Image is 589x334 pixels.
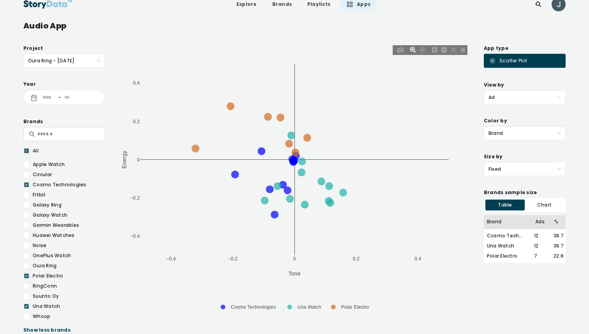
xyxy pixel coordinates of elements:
[33,181,101,188] div: Cosmo Technologies
[484,44,566,52] div: App type
[487,253,529,260] div: Polar Electro
[484,117,566,125] div: Color by
[484,81,566,89] div: View by
[33,212,101,219] div: Galaxy Watch
[549,242,563,249] div: 38.7
[55,95,64,100] div: -
[485,200,525,210] div: Table
[487,218,530,225] div: Brand
[488,57,527,65] div: Scatter Plot
[33,161,101,168] div: Apple Watch
[33,283,101,290] div: RingConn
[33,191,101,198] div: Fitbit
[488,91,561,104] span: Ad
[33,222,101,229] div: Garmin Wearables
[23,326,105,334] div: Show less brands
[33,272,101,279] div: Polar Electro
[23,118,105,125] div: Brands
[530,218,550,225] div: Ads
[33,242,101,249] div: Noise
[23,20,566,32] div: Audio App
[529,253,549,260] div: 7
[529,242,549,249] div: 12
[23,80,105,88] div: Year
[550,218,563,225] div: %
[33,232,101,239] div: Huawei Watches
[488,127,561,140] span: Brand
[487,242,529,249] div: Una Watch
[33,262,101,269] div: Oura Ring
[23,44,105,52] div: Project
[549,253,563,260] div: 22.6
[549,232,563,239] div: 38.7
[33,252,101,259] div: OnePlus Watch
[33,171,101,178] div: Circular
[488,163,561,176] span: Fixed
[484,189,566,196] div: Brands sample size
[525,200,564,210] div: Chart
[484,153,566,161] div: Size by
[529,232,549,239] div: 12
[33,313,101,320] div: Whoop
[33,201,101,209] div: Galaxy Ring
[487,232,529,239] div: Cosmo Technologies
[33,147,101,154] div: All
[28,54,101,67] span: Oura Ring - Sept 2025
[33,293,101,300] div: Suunto Oy
[33,303,101,310] div: Una Watch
